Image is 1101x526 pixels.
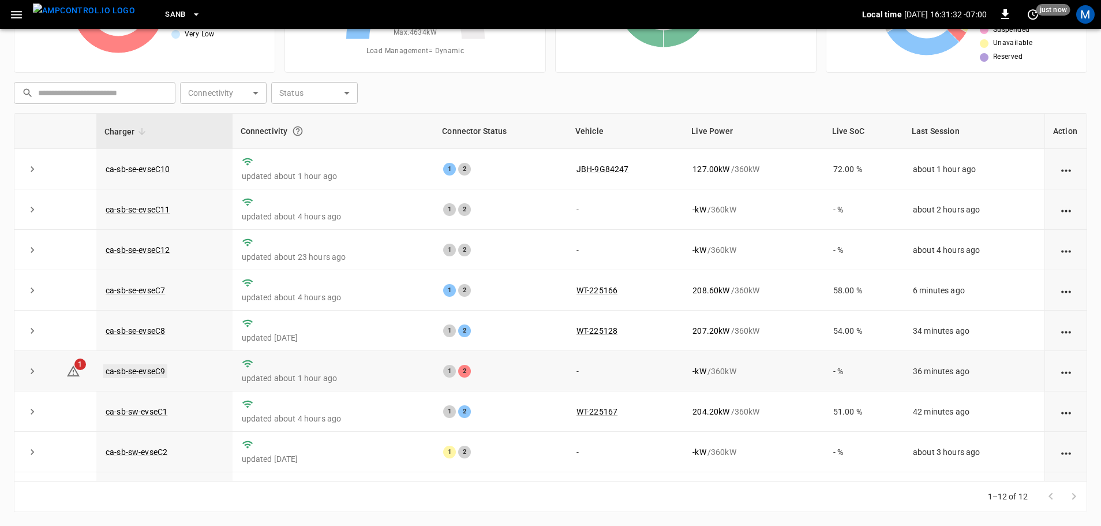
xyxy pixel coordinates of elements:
p: updated about 1 hour ago [242,170,425,182]
td: - % [824,351,904,391]
td: - [567,351,683,391]
p: updated about 4 hours ago [242,211,425,222]
p: 208.60 kW [692,285,729,296]
td: 58.00 % [824,270,904,311]
a: ca-sb-sw-evseC1 [106,407,167,416]
div: / 360 kW [692,285,814,296]
span: Very Low [185,29,215,40]
button: Connection between the charger and our software. [287,121,308,141]
button: expand row [24,241,41,259]
button: expand row [24,161,41,178]
div: action cell options [1059,365,1073,377]
div: action cell options [1059,204,1073,215]
p: 204.20 kW [692,406,729,417]
div: 1 [443,405,456,418]
a: WT-225167 [576,407,617,416]
th: Last Session [904,114,1044,149]
div: action cell options [1059,163,1073,175]
td: 34 minutes ago [904,311,1044,351]
div: / 360 kW [692,163,814,175]
a: ca-sb-se-evseC9 [103,364,167,378]
p: - kW [692,244,706,256]
td: 54.00 % [824,311,904,351]
td: - [567,432,683,472]
div: / 360 kW [692,244,814,256]
a: JBH-9G84247 [576,165,629,174]
div: action cell options [1059,406,1073,417]
span: Max. 4634 kW [394,27,437,39]
td: - % [824,230,904,270]
button: expand row [24,363,41,380]
div: 1 [443,203,456,216]
p: - kW [692,446,706,458]
button: expand row [24,322,41,340]
div: 1 [443,324,456,337]
div: 2 [458,405,471,418]
div: 1 [443,284,456,297]
a: ca-sb-se-evseC7 [106,286,165,295]
span: Unavailable [993,38,1032,49]
p: updated [DATE] [242,332,425,344]
div: 2 [458,244,471,256]
p: updated [DATE] [242,453,425,465]
td: about 4 hours ago [904,230,1044,270]
th: Live Power [683,114,823,149]
span: 1 [74,359,86,370]
td: - [567,189,683,230]
td: about 3 hours ago [904,432,1044,472]
a: ca-sb-se-evseC12 [106,245,170,255]
a: WT-225166 [576,286,617,295]
span: Charger [104,125,149,139]
div: action cell options [1059,325,1073,337]
th: Action [1044,114,1087,149]
p: 207.20 kW [692,325,729,337]
p: - kW [692,365,706,377]
p: updated about 4 hours ago [242,292,425,303]
th: Live SoC [824,114,904,149]
div: / 360 kW [692,406,814,417]
button: expand row [24,403,41,420]
p: [DATE] 16:31:32 -07:00 [904,9,987,20]
button: SanB [160,3,205,26]
td: 57.00 % [824,472,904,513]
div: profile-icon [1076,5,1095,24]
div: 1 [443,244,456,256]
p: 127.00 kW [692,163,729,175]
span: Load Management = Dynamic [366,46,465,57]
div: action cell options [1059,244,1073,256]
a: ca-sb-se-evseC10 [106,165,170,174]
p: - kW [692,204,706,215]
span: Suspended [993,24,1030,36]
td: - [567,230,683,270]
div: / 360 kW [692,446,814,458]
a: ca-sb-se-evseC11 [106,205,170,214]
div: / 360 kW [692,325,814,337]
p: updated about 1 hour ago [242,372,425,384]
div: 1 [443,446,456,458]
img: ampcontrol.io logo [33,3,135,18]
td: 6 minutes ago [904,270,1044,311]
span: Reserved [993,51,1023,63]
th: Vehicle [567,114,683,149]
td: 4 minutes ago [904,472,1044,513]
div: Connectivity [241,121,426,141]
div: 2 [458,284,471,297]
div: 2 [458,324,471,337]
span: just now [1036,4,1070,16]
td: - % [824,432,904,472]
a: 1 [66,366,80,375]
span: SanB [165,8,186,21]
div: action cell options [1059,446,1073,458]
button: expand row [24,282,41,299]
div: 2 [458,203,471,216]
td: about 2 hours ago [904,189,1044,230]
div: / 360 kW [692,204,814,215]
td: - % [824,189,904,230]
a: WT-225128 [576,326,617,335]
td: 42 minutes ago [904,391,1044,432]
td: 72.00 % [824,149,904,189]
div: 2 [458,163,471,176]
td: 51.00 % [824,391,904,432]
p: 1–12 of 12 [988,491,1028,502]
th: Connector Status [434,114,567,149]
